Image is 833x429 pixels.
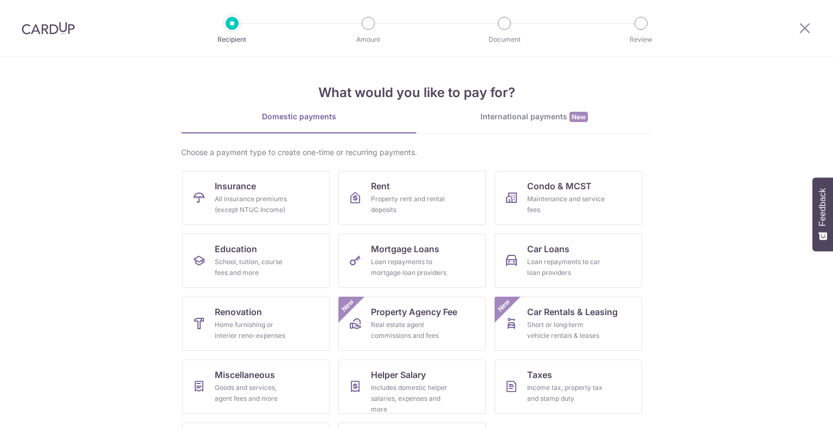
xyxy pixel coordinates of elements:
iframe: Opens a widget where you can find more information [764,396,822,424]
div: School, tuition, course fees and more [215,257,293,278]
span: New [495,297,513,315]
div: Maintenance and service fees [527,194,605,215]
p: Amount [328,34,408,45]
div: Domestic payments [181,111,416,122]
a: Property Agency FeeReal estate agent commissions and feesNew [338,297,486,351]
div: Real estate agent commissions and fees [371,319,449,341]
h4: What would you like to pay for? [181,83,652,103]
span: Helper Salary [371,368,426,381]
span: New [569,112,588,122]
p: Document [464,34,544,45]
a: InsuranceAll insurance premiums (except NTUC Income) [182,171,330,225]
div: International payments [416,111,652,123]
a: TaxesIncome tax, property tax and stamp duty [495,360,642,414]
div: Choose a payment type to create one-time or recurring payments. [181,147,652,158]
div: All insurance premiums (except NTUC Income) [215,194,293,215]
span: Insurance [215,180,256,193]
a: Car LoansLoan repayments to car loan providers [495,234,642,288]
p: Review [601,34,681,45]
a: Car Rentals & LeasingShort or long‑term vehicle rentals & leasesNew [495,297,642,351]
span: Car Loans [527,242,569,255]
a: RentProperty rent and rental deposits [338,171,486,225]
div: Property rent and rental deposits [371,194,449,215]
div: Goods and services, agent fees and more [215,382,293,404]
p: Recipient [192,34,272,45]
span: Condo & MCST [527,180,592,193]
a: EducationSchool, tuition, course fees and more [182,234,330,288]
span: Taxes [527,368,552,381]
div: Short or long‑term vehicle rentals & leases [527,319,605,341]
div: Loan repayments to mortgage loan providers [371,257,449,278]
div: Includes domestic helper salaries, expenses and more [371,382,449,415]
span: Rent [371,180,390,193]
span: Feedback [818,188,828,226]
img: CardUp [22,22,75,35]
a: RenovationHome furnishing or interior reno-expenses [182,297,330,351]
span: Miscellaneous [215,368,275,381]
button: Feedback - Show survey [812,177,833,251]
div: Income tax, property tax and stamp duty [527,382,605,404]
div: Loan repayments to car loan providers [527,257,605,278]
span: Mortgage Loans [371,242,439,255]
a: MiscellaneousGoods and services, agent fees and more [182,360,330,414]
span: Car Rentals & Leasing [527,305,618,318]
div: Home furnishing or interior reno-expenses [215,319,293,341]
span: Renovation [215,305,262,318]
a: Mortgage LoansLoan repayments to mortgage loan providers [338,234,486,288]
span: Education [215,242,257,255]
a: Condo & MCSTMaintenance and service fees [495,171,642,225]
span: New [339,297,357,315]
span: Property Agency Fee [371,305,457,318]
a: Helper SalaryIncludes domestic helper salaries, expenses and more [338,360,486,414]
